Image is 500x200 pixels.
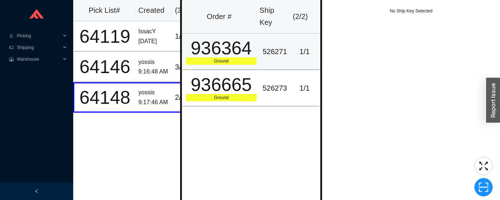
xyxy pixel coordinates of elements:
[138,37,169,46] div: [DATE]
[289,11,312,23] div: ( 2 / 2 )
[293,46,316,58] div: 1 / 1
[34,189,39,193] span: left
[17,53,61,65] span: Warehouse
[293,82,316,94] div: 1 / 1
[138,67,169,77] div: 9:16:48 AM
[138,98,169,107] div: 9:17:46 AM
[474,178,493,196] button: scan
[475,182,492,193] span: scan
[322,7,500,15] div: No Ship Key Selected
[17,42,61,53] span: Shipping
[175,30,197,42] div: 1 / 1
[186,57,257,65] div: Ground
[175,61,197,73] div: 3 / 3
[175,91,197,103] div: 2 / 6
[474,157,493,175] button: fullscreen
[77,27,133,46] div: 64119
[186,94,257,101] div: Ground
[262,46,287,58] div: 526271
[475,161,492,171] span: fullscreen
[17,30,61,42] span: Picking
[262,82,287,94] div: 526273
[138,57,169,67] div: yossis
[186,39,257,57] div: 936364
[77,88,133,107] div: 64148
[175,4,198,16] div: ( 3 )
[138,27,169,37] div: IssacY
[77,58,133,76] div: 64146
[138,88,169,98] div: yossis
[186,76,257,94] div: 936665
